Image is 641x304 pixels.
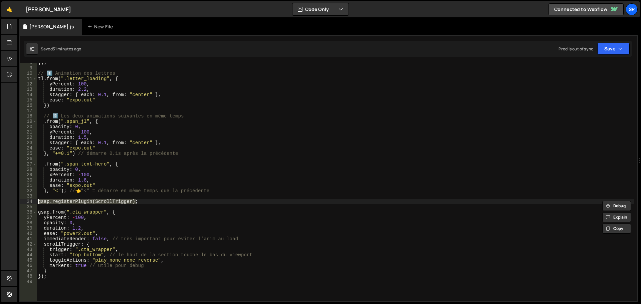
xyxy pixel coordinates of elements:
div: 12 [20,81,37,87]
div: 24 [20,145,37,151]
div: 47 [20,268,37,274]
div: 10 [20,71,37,76]
div: 37 [20,215,37,220]
div: 45 [20,258,37,263]
div: 21 [20,129,37,135]
div: 25 [20,151,37,156]
button: Explain [602,212,631,222]
div: 15 [20,97,37,103]
a: Connected to Webflow [549,3,624,15]
button: Copy [602,224,631,234]
div: 31 [20,183,37,188]
div: 40 [20,231,37,236]
button: Debug [602,201,631,211]
div: 14 [20,92,37,97]
div: 33 [20,194,37,199]
div: 27 [20,162,37,167]
div: 49 [20,279,37,284]
div: 44 [20,252,37,258]
div: 16 [20,103,37,108]
div: [PERSON_NAME].js [29,23,74,30]
div: 19 [20,119,37,124]
div: 30 [20,178,37,183]
a: SR [626,3,638,15]
div: 11 [20,76,37,81]
div: 46 [20,263,37,268]
div: 36 [20,210,37,215]
a: 🤙 [1,1,18,17]
button: Save [597,43,630,55]
div: [PERSON_NAME] [26,5,71,13]
div: 26 [20,156,37,162]
div: 29 [20,172,37,178]
div: 20 [20,124,37,129]
div: 13 [20,87,37,92]
div: 22 [20,135,37,140]
div: New File [87,23,116,30]
div: 32 [20,188,37,194]
div: 38 [20,220,37,226]
div: 41 [20,236,37,242]
div: 42 [20,242,37,247]
div: 28 [20,167,37,172]
div: 43 [20,247,37,252]
div: 18 [20,113,37,119]
div: 8 [20,60,37,65]
div: 23 [20,140,37,145]
div: 17 [20,108,37,113]
div: 9 [20,65,37,71]
div: 34 [20,199,37,204]
div: Prod is out of sync [559,46,593,52]
div: Saved [41,46,81,52]
button: Code Only [292,3,349,15]
div: 39 [20,226,37,231]
div: 51 minutes ago [53,46,81,52]
div: 35 [20,204,37,210]
div: 48 [20,274,37,279]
